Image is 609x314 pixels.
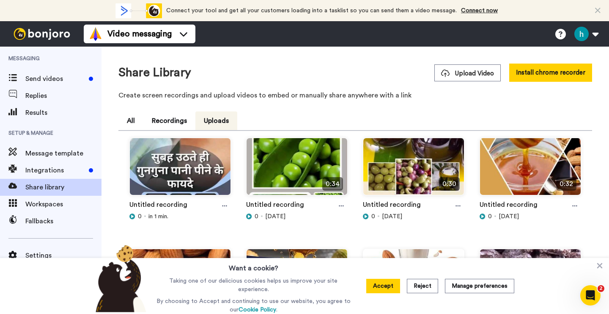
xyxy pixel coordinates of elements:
[556,177,576,191] span: 0:32
[598,285,604,292] span: 2
[488,212,492,221] span: 0
[118,90,592,100] p: Create screen recordings and upload videos to embed or manually share anywhere with a link
[25,250,101,261] span: Settings
[247,249,347,313] img: b471e042-b75f-423d-b4bf-1875d18b5488_thumbnail_source_1756872429.jpg
[371,212,375,221] span: 0
[25,91,101,101] span: Replies
[509,64,592,82] button: Install chrome recorder
[88,245,151,312] img: bear-with-cookie.png
[461,8,498,14] a: Connect now
[363,212,464,221] div: [DATE]
[255,212,258,221] span: 0
[439,177,460,191] span: 0:30
[480,138,581,202] img: e5b4a041-80f3-4787-ae4a-f071917f573e_thumbnail_source_1757044526.jpg
[118,111,143,130] button: All
[480,200,538,212] a: Untitled recording
[25,165,85,175] span: Integrations
[480,249,581,313] img: 775b6e68-896e-4b2e-9d38-7c6044b084f1_thumbnail_source_1756700074.jpg
[10,28,74,40] img: bj-logo-header-white.svg
[366,279,400,293] button: Accept
[25,216,101,226] span: Fallbacks
[25,108,101,118] span: Results
[138,212,142,221] span: 0
[129,200,187,212] a: Untitled recording
[580,285,601,306] iframe: Intercom live chat
[115,3,162,18] div: animation
[107,28,172,40] span: Video messaging
[322,177,343,191] span: 0:34
[25,199,101,209] span: Workspaces
[445,279,514,293] button: Manage preferences
[480,212,581,221] div: [DATE]
[154,277,353,294] p: Taking one of our delicious cookies helps us improve your site experience.
[239,307,276,313] a: Cookie Policy
[25,182,101,192] span: Share library
[118,66,191,79] h1: Share Library
[89,27,102,41] img: vm-color.svg
[25,148,101,158] span: Message template
[154,297,353,314] p: By choosing to Accept and continuing to use our website, you agree to our .
[129,212,231,221] div: in 1 min.
[25,74,85,84] span: Send videos
[166,8,457,14] span: Connect your tool and get all your customers loading into a tasklist so you can send them a video...
[130,249,230,313] img: 2653fecc-3db9-476a-9113-380afb470c75_thumbnail_source_1756958758.jpg
[363,200,421,212] a: Untitled recording
[363,249,464,313] img: 41b1a516-0f8a-45b6-b27c-cb3d1502a5df_thumbnail_source_1756785946.jpg
[130,138,230,202] img: 12f476f4-96e4-47a9-bcf6-058f81f4a6e4_thumbnail_source_1757390661.jpg
[246,212,348,221] div: [DATE]
[229,258,278,273] h3: Want a cookie?
[434,64,501,81] button: Upload Video
[247,138,347,202] img: 87256288-0503-4525-b5c7-206adeec8099_thumbnail_source_1757303950.jpg
[143,111,195,130] button: Recordings
[407,279,438,293] button: Reject
[195,111,237,130] button: Uploads
[246,200,304,212] a: Untitled recording
[441,69,494,78] span: Upload Video
[363,138,464,202] img: 953e847a-abf6-4134-9587-1bd5e73e6410_thumbnail_source_1757130573.jpg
